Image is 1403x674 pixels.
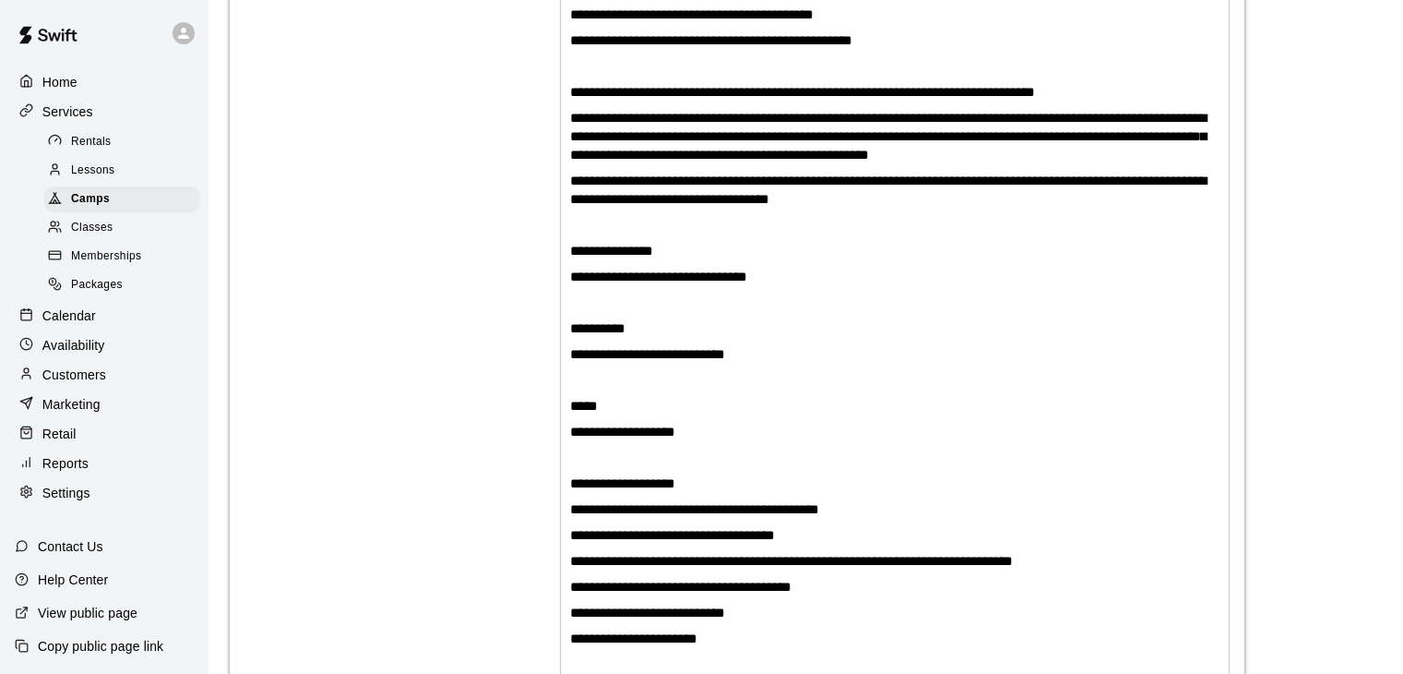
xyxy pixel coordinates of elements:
[44,244,200,270] div: Memberships
[44,187,200,212] div: Camps
[71,219,113,237] span: Classes
[71,133,112,151] span: Rentals
[15,98,193,126] a: Services
[15,450,193,477] a: Reports
[42,102,93,121] p: Services
[42,425,77,443] p: Retail
[44,127,208,156] a: Rentals
[71,162,115,180] span: Lessons
[15,479,193,507] a: Settings
[42,484,90,502] p: Settings
[42,395,101,414] p: Marketing
[42,366,106,384] p: Customers
[38,604,137,622] p: View public page
[71,276,123,295] span: Packages
[38,637,163,656] p: Copy public page link
[15,361,193,389] a: Customers
[44,214,208,243] a: Classes
[44,129,200,155] div: Rentals
[44,215,200,241] div: Classes
[42,454,89,473] p: Reports
[44,158,200,184] div: Lessons
[44,156,208,185] a: Lessons
[42,336,105,355] p: Availability
[71,247,141,266] span: Memberships
[15,391,193,418] a: Marketing
[42,307,96,325] p: Calendar
[44,243,208,271] a: Memberships
[15,420,193,448] a: Retail
[44,272,200,298] div: Packages
[38,571,108,589] p: Help Center
[15,68,193,96] a: Home
[38,537,103,556] p: Contact Us
[15,302,193,330] a: Calendar
[44,271,208,300] a: Packages
[44,186,208,214] a: Camps
[42,73,77,91] p: Home
[15,331,193,359] a: Availability
[71,190,110,209] span: Camps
